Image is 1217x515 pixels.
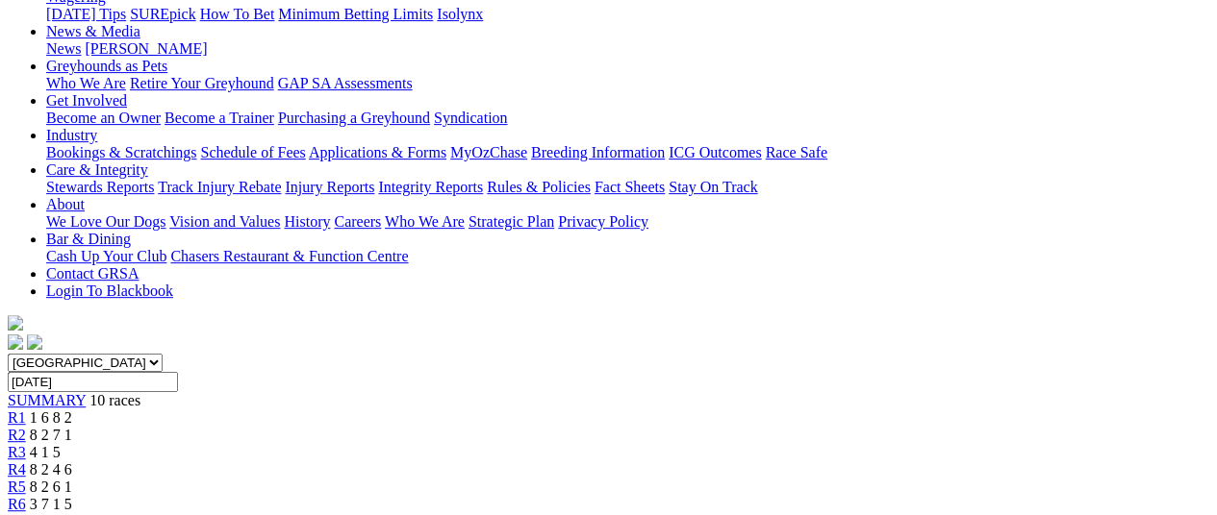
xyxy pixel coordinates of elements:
a: Get Involved [46,92,127,109]
a: We Love Our Dogs [46,213,165,230]
a: Track Injury Rebate [158,179,281,195]
a: R4 [8,461,26,478]
div: Industry [46,144,1209,161]
a: [PERSON_NAME] [85,40,207,57]
a: Stewards Reports [46,179,154,195]
a: Race Safe [765,144,826,160]
a: Minimum Betting Limits [278,6,433,22]
span: 10 races [89,392,140,408]
a: ICG Outcomes [669,144,761,160]
div: Greyhounds as Pets [46,75,1209,92]
span: 3 7 1 5 [30,496,72,512]
a: Isolynx [437,6,483,22]
a: R1 [8,409,26,426]
a: About [46,196,85,212]
input: Select date [8,372,178,392]
a: Become an Owner [46,110,161,126]
a: Vision and Values [169,213,280,230]
a: MyOzChase [450,144,527,160]
span: 8 2 6 1 [30,478,72,495]
a: Who We Are [46,75,126,91]
a: Bookings & Scratchings [46,144,196,160]
a: Retire Your Greyhound [130,75,274,91]
a: R2 [8,427,26,443]
span: 8 2 4 6 [30,461,72,478]
img: logo-grsa-white.png [8,315,23,331]
div: Wagering [46,6,1209,23]
a: Who We Are [385,213,465,230]
a: Careers [334,213,381,230]
a: Care & Integrity [46,161,148,178]
img: twitter.svg [27,334,42,350]
a: Rules & Policies [487,179,591,195]
a: GAP SA Assessments [278,75,413,91]
a: Schedule of Fees [200,144,305,160]
div: About [46,213,1209,231]
a: How To Bet [200,6,275,22]
a: History [284,213,330,230]
a: Syndication [434,110,507,126]
a: Injury Reports [285,179,374,195]
span: 8 2 7 1 [30,427,72,443]
a: Cash Up Your Club [46,248,166,264]
a: News & Media [46,23,140,39]
a: Stay On Track [669,179,757,195]
span: 4 1 5 [30,444,61,460]
a: Industry [46,127,97,143]
div: Care & Integrity [46,179,1209,196]
a: SUREpick [130,6,195,22]
div: Get Involved [46,110,1209,127]
a: Integrity Reports [378,179,483,195]
a: Bar & Dining [46,231,131,247]
a: [DATE] Tips [46,6,126,22]
a: R6 [8,496,26,512]
a: R5 [8,478,26,495]
a: Strategic Plan [469,213,554,230]
a: R3 [8,444,26,460]
a: Become a Trainer [165,110,274,126]
a: SUMMARY [8,392,86,408]
a: Login To Blackbook [46,282,173,299]
a: News [46,40,81,57]
a: Contact GRSA [46,265,139,282]
a: Fact Sheets [595,179,665,195]
a: Applications & Forms [309,144,446,160]
a: Chasers Restaurant & Function Centre [170,248,408,264]
span: 1 6 8 2 [30,409,72,426]
a: Purchasing a Greyhound [278,110,430,126]
div: News & Media [46,40,1209,58]
div: Bar & Dining [46,248,1209,265]
a: Breeding Information [531,144,665,160]
img: facebook.svg [8,334,23,350]
a: Privacy Policy [558,213,648,230]
a: Greyhounds as Pets [46,58,167,74]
